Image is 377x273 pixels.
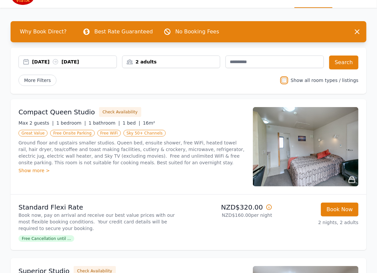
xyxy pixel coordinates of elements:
[18,75,56,86] span: More Filters
[18,235,74,242] span: Free Cancellation until ...
[123,130,166,136] span: Sky 50+ Channels
[56,120,86,126] span: 1 bedroom |
[50,130,94,136] span: Free Onsite Parking
[321,203,359,216] button: Book Now
[175,28,219,36] p: No Booking Fees
[15,25,72,38] span: Why Book Direct?
[122,58,220,65] div: 2 adults
[88,120,120,126] span: 1 bathroom |
[18,107,95,117] h3: Compact Queen Studio
[191,203,272,212] p: NZD$320.00
[18,203,186,212] p: Standard Flexi Rate
[99,107,141,117] button: Check Availability
[278,219,359,226] p: 2 nights, 2 adults
[143,120,155,126] span: 16m²
[18,139,245,166] p: Ground floor and upstairs smaller studios. Queen bed, ensuite shower, free WiFi, heated towel rai...
[97,130,121,136] span: Free WiFi
[18,167,245,174] div: Show more >
[291,78,359,83] label: Show all room types / listings
[32,58,117,65] div: [DATE] [DATE]
[329,56,359,69] button: Search
[18,212,186,232] p: Book now, pay on arrival and receive our best value prices with our most flexible booking conditi...
[18,130,48,136] span: Great Value
[122,120,140,126] span: 1 bed |
[94,28,153,36] p: Best Rate Guaranteed
[18,120,54,126] span: Max 2 guests |
[191,212,272,218] p: NZD$160.00 per night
